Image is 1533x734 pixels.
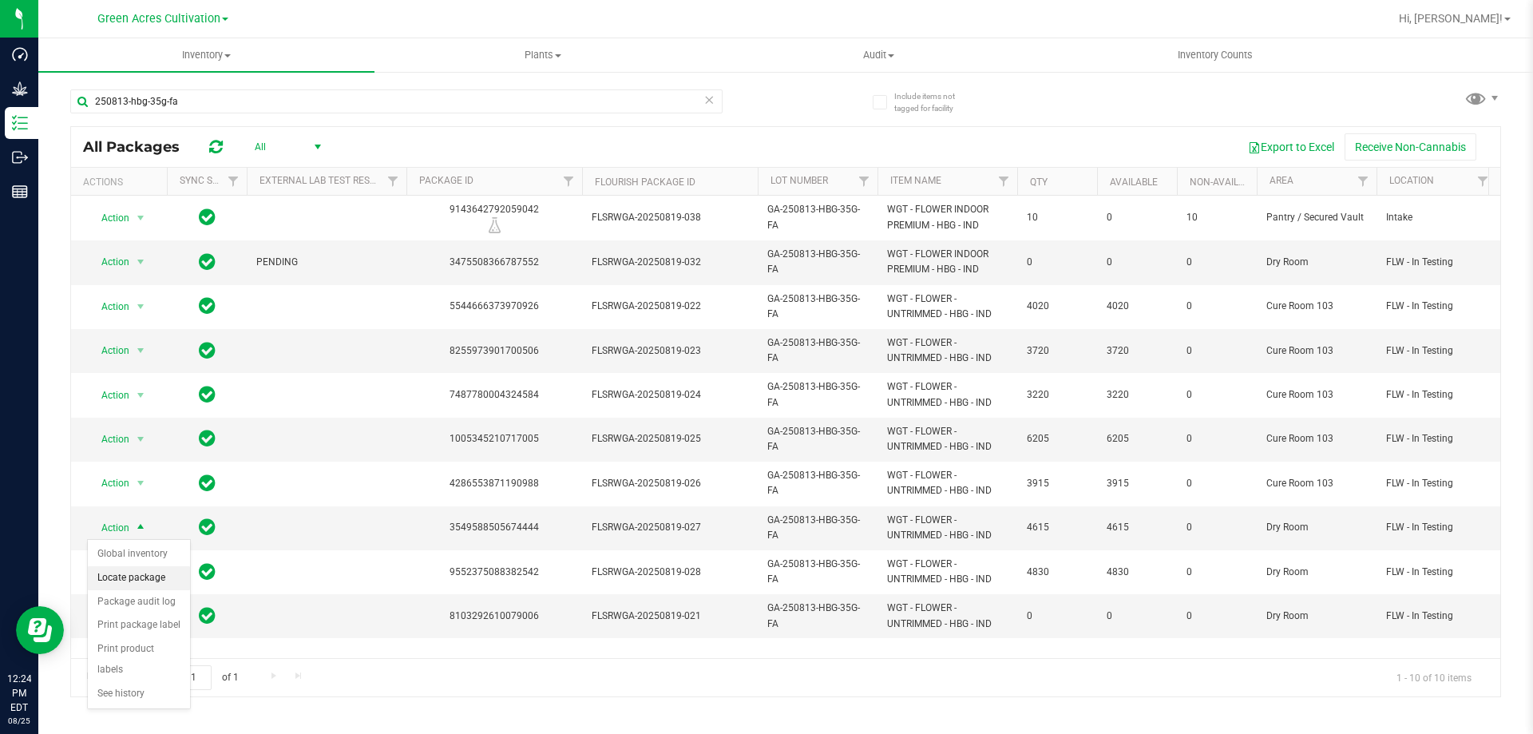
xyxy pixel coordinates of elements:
[1386,520,1487,535] span: FLW - In Testing
[1266,520,1367,535] span: Dry Room
[592,299,748,314] span: FLSRWGA-20250819-022
[1107,431,1167,446] span: 6205
[375,48,710,62] span: Plants
[199,295,216,317] span: In Sync
[1027,343,1087,359] span: 3720
[1027,565,1087,580] span: 4830
[16,606,64,654] iframe: Resource center
[404,520,584,535] div: 3549588505674444
[1107,476,1167,491] span: 3915
[1389,175,1434,186] a: Location
[1186,609,1247,624] span: 0
[1266,255,1367,270] span: Dry Room
[592,520,748,535] span: FLSRWGA-20250819-027
[1027,520,1087,535] span: 4615
[1186,343,1247,359] span: 0
[404,299,584,314] div: 5544666373970926
[1266,343,1367,359] span: Cure Room 103
[851,168,877,195] a: Filter
[1027,387,1087,403] span: 3220
[131,296,151,318] span: select
[767,557,868,587] span: GA-250813-HBG-35G-FA
[12,184,28,200] inline-svg: Reports
[767,335,868,366] span: GA-250813-HBG-35G-FA
[137,665,252,690] span: Page of 1
[887,292,1008,322] span: WGT - FLOWER - UNTRIMMED - HBG - IND
[12,149,28,165] inline-svg: Outbound
[131,472,151,494] span: select
[83,138,196,156] span: All Packages
[199,251,216,273] span: In Sync
[87,339,130,362] span: Action
[592,476,748,491] span: FLSRWGA-20250819-026
[1186,387,1247,403] span: 0
[87,472,130,494] span: Action
[887,335,1008,366] span: WGT - FLOWER - UNTRIMMED - HBG - IND
[592,343,748,359] span: FLSRWGA-20250819-023
[199,605,216,627] span: In Sync
[767,468,868,498] span: GA-250813-HBG-35G-FA
[83,177,160,188] div: Actions
[199,383,216,406] span: In Sync
[1386,343,1487,359] span: FLW - In Testing
[991,168,1017,195] a: Filter
[199,339,216,362] span: In Sync
[1386,387,1487,403] span: FLW - In Testing
[1270,175,1293,186] a: Area
[220,168,247,195] a: Filter
[88,590,190,614] li: Package audit log
[88,682,190,706] li: See history
[1345,133,1476,161] button: Receive Non-Cannabis
[1107,565,1167,580] span: 4830
[404,217,584,233] div: R&D Lab Sample
[404,202,584,233] div: 9143642792059042
[1186,255,1247,270] span: 0
[88,566,190,590] li: Locate package
[1386,299,1487,314] span: FLW - In Testing
[767,601,868,631] span: GA-250813-HBG-35G-FA
[7,715,31,727] p: 08/25
[1027,476,1087,491] span: 3915
[87,517,130,539] span: Action
[1386,609,1487,624] span: FLW - In Testing
[1186,431,1247,446] span: 0
[1107,210,1167,225] span: 0
[131,339,151,362] span: select
[1186,476,1247,491] span: 0
[887,202,1008,232] span: WGT - FLOWER INDOOR PREMIUM - HBG - IND
[1386,565,1487,580] span: FLW - In Testing
[711,38,1047,72] a: Audit
[88,542,190,566] li: Global inventory
[87,207,130,229] span: Action
[1027,431,1087,446] span: 6205
[703,89,715,110] span: Clear
[1470,168,1496,195] a: Filter
[592,565,748,580] span: FLSRWGA-20250819-028
[1266,476,1367,491] span: Cure Room 103
[894,90,974,114] span: Include items not tagged for facility
[88,613,190,637] li: Print package label
[1350,168,1377,195] a: Filter
[1156,48,1274,62] span: Inventory Counts
[1027,255,1087,270] span: 0
[887,468,1008,498] span: WGT - FLOWER - UNTRIMMED - HBG - IND
[592,210,748,225] span: FLSRWGA-20250819-038
[1266,565,1367,580] span: Dry Room
[1110,177,1158,188] a: Available
[404,476,584,491] div: 4286553871190988
[1107,299,1167,314] span: 4020
[1266,387,1367,403] span: Cure Room 103
[404,431,584,446] div: 1005345210717005
[199,561,216,583] span: In Sync
[183,665,212,690] input: 1
[12,81,28,97] inline-svg: Grow
[180,175,241,186] a: Sync Status
[12,115,28,131] inline-svg: Inventory
[595,177,695,188] a: Flourish Package ID
[259,175,385,186] a: External Lab Test Result
[1027,299,1087,314] span: 4020
[767,513,868,543] span: GA-250813-HBG-35G-FA
[404,255,584,270] div: 3475508366787552
[131,384,151,407] span: select
[380,168,406,195] a: Filter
